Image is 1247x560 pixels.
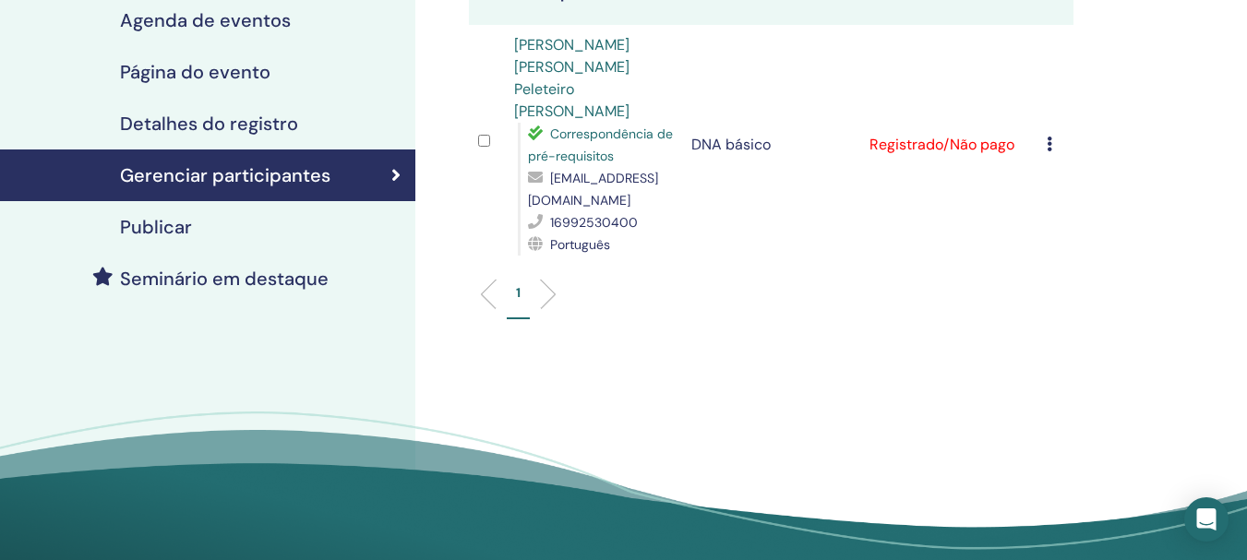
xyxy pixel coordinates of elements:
[691,135,771,154] font: DNA básico
[528,125,673,164] font: Correspondência de pré-requisitos
[550,236,610,253] font: Português
[514,35,629,121] a: [PERSON_NAME] [PERSON_NAME] Peleteiro [PERSON_NAME]
[516,284,521,301] font: 1
[120,112,298,136] font: Detalhes do registro
[528,170,658,209] font: [EMAIL_ADDRESS][DOMAIN_NAME]
[120,60,270,84] font: Página do evento
[120,163,330,187] font: Gerenciar participantes
[120,267,329,291] font: Seminário em destaque
[1184,497,1229,542] div: Abra o Intercom Messenger
[120,215,192,239] font: Publicar
[120,8,291,32] font: Agenda de eventos
[550,214,638,231] font: 16992530400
